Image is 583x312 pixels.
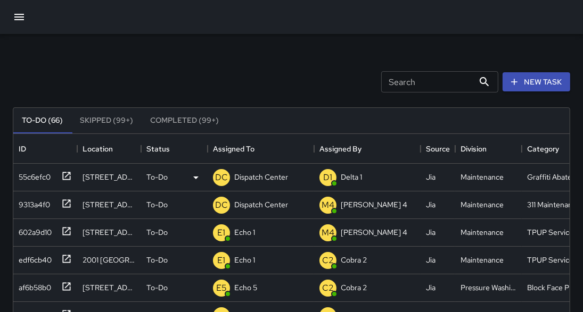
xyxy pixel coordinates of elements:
p: Echo 1 [234,255,255,265]
div: edf6cb40 [14,250,52,265]
div: 2150 Webster Street [83,282,136,293]
div: Pressure Washing [461,282,516,293]
p: M4 [322,226,334,239]
p: D1 [324,171,333,184]
p: [PERSON_NAME] 4 [341,227,407,238]
p: Cobra 2 [341,282,367,293]
div: Jia [426,255,436,265]
div: 9313a4f0 [14,195,50,210]
div: Status [141,134,208,164]
div: Category [527,134,559,164]
div: Division [455,134,522,164]
div: 1630 Webster Street [83,199,136,210]
p: To-Do [146,282,168,293]
p: To-Do [146,227,168,238]
div: 400 Thomas L. Berkley Way [83,172,136,182]
p: Echo 5 [234,282,257,293]
p: C2 [322,254,334,267]
div: Assigned By [319,134,362,164]
div: Source [421,134,455,164]
p: M4 [322,199,334,212]
p: Echo 1 [234,227,255,238]
div: Assigned To [213,134,254,164]
div: TPUP Service Requested [527,227,583,238]
p: E5 [216,282,227,294]
div: Graffiti Abated Large [527,172,583,182]
div: Jia [426,172,436,182]
div: Location [83,134,113,164]
div: 55c6efc0 [14,167,51,182]
div: 311 Maintenance Related Issue Reported [527,199,583,210]
p: Delta 1 [341,172,362,182]
div: 602a9d10 [14,223,52,238]
p: E1 [218,254,226,267]
div: Source [426,134,450,164]
p: C2 [322,282,334,294]
div: Maintenance [461,199,504,210]
div: ID [13,134,77,164]
div: Division [461,134,487,164]
div: Jia [426,199,436,210]
p: To-Do [146,199,168,210]
div: TPUP Service Requested [527,255,583,265]
div: 1707 Webster Street [83,227,136,238]
p: To-Do [146,255,168,265]
div: Status [146,134,170,164]
p: DC [215,171,228,184]
div: Jia [426,227,436,238]
p: Cobra 2 [341,255,367,265]
div: Maintenance [461,172,504,182]
div: ID [19,134,26,164]
div: Block Face Pressure Washed [527,282,583,293]
button: Completed (99+) [142,108,227,133]
div: af6b58b0 [14,278,51,293]
p: To-Do [146,172,168,182]
button: Skipped (99+) [71,108,142,133]
div: Maintenance [461,255,504,265]
p: E1 [218,226,226,239]
div: Assigned To [208,134,314,164]
p: DC [215,199,228,212]
p: Dispatch Center [234,172,288,182]
div: Jia [426,282,436,293]
p: [PERSON_NAME] 4 [341,199,407,210]
button: To-Do (66) [13,108,71,133]
div: Assigned By [314,134,421,164]
div: 2001 Broadway [83,255,136,265]
div: Maintenance [461,227,504,238]
p: Dispatch Center [234,199,288,210]
button: New Task [503,72,570,92]
div: Location [77,134,141,164]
